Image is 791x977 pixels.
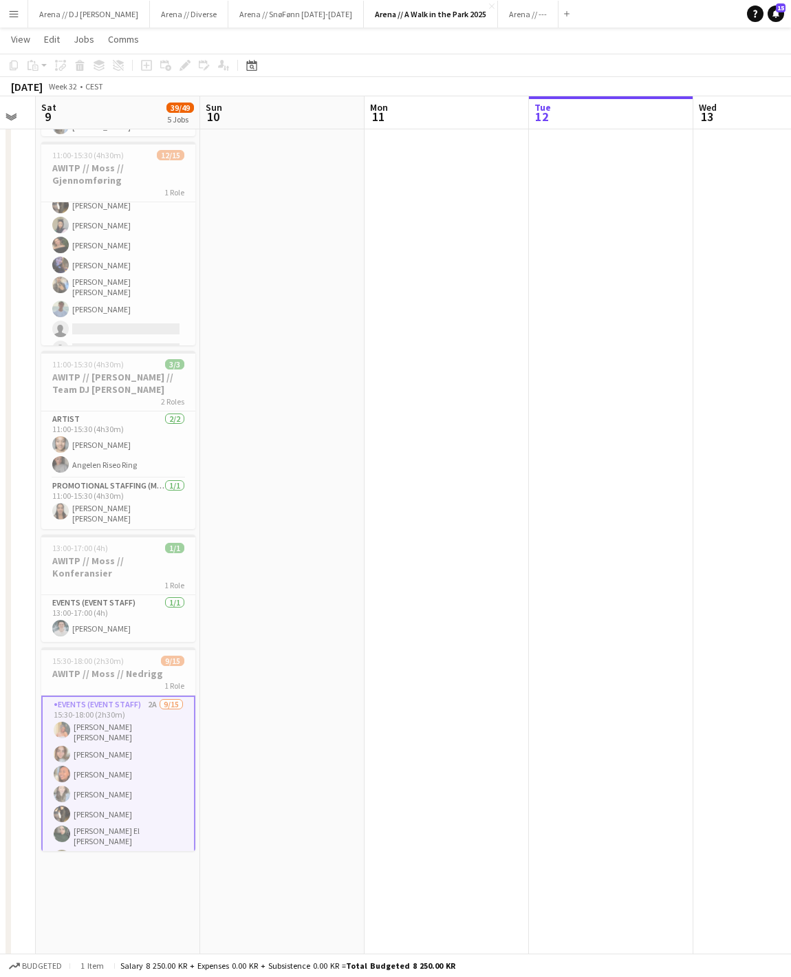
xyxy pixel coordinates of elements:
span: 1/1 [165,543,184,553]
div: Salary 8 250.00 KR + Expenses 0.00 KR + Subsistence 0.00 KR = [120,960,455,971]
span: 1 item [76,960,109,971]
div: [DATE] [11,80,43,94]
app-card-role: Events (Event Staff)1/113:00-17:00 (4h)[PERSON_NAME] [41,595,195,642]
span: 10 [204,109,222,125]
span: 12 [532,109,551,125]
span: Jobs [74,33,94,45]
span: Edit [44,33,60,45]
span: 11 [368,109,388,125]
a: Jobs [68,30,100,48]
span: Tue [534,101,551,114]
h3: AWITP // Moss // Gjennomføring [41,162,195,186]
span: 12/15 [157,150,184,160]
app-card-role: Artist2/211:00-15:30 (4h30m)[PERSON_NAME]Angelen Riseo Ring [41,411,195,478]
button: Arena // SnøFønn [DATE]-[DATE] [228,1,364,28]
h3: AWITP // Moss // Nedrigg [41,667,195,680]
app-card-role: Promotional Staffing (Mascot)1/111:00-15:30 (4h30m)[PERSON_NAME] [PERSON_NAME] [41,478,195,529]
button: Arena // --- [498,1,559,28]
button: Budgeted [7,958,64,974]
span: Wed [699,101,717,114]
button: Arena // Diverse [150,1,228,28]
span: 1 Role [164,580,184,590]
div: 5 Jobs [167,114,193,125]
span: Total Budgeted 8 250.00 KR [346,960,455,971]
span: 11:00-15:30 (4h30m) [52,359,124,369]
app-job-card: 13:00-17:00 (4h)1/1AWITP // Moss // Konferansier1 RoleEvents (Event Staff)1/113:00-17:00 (4h)[PER... [41,535,195,642]
app-job-card: 15:30-18:00 (2h30m)9/15AWITP // Moss // Nedrigg1 RoleEvents (Event Staff)2A9/1515:30-18:00 (2h30m... [41,647,195,851]
span: 3/3 [165,359,184,369]
button: Arena // A Walk in the Park 2025 [364,1,498,28]
span: 13 [697,109,717,125]
span: View [11,33,30,45]
span: 9/15 [161,656,184,666]
a: Comms [102,30,144,48]
span: Week 32 [45,81,80,92]
span: 9 [39,109,56,125]
span: 39/49 [166,103,194,113]
span: Mon [370,101,388,114]
span: 1 Role [164,187,184,197]
div: CEST [85,81,103,92]
a: Edit [39,30,65,48]
span: Budgeted [22,961,62,971]
span: 11:00-15:30 (4h30m) [52,150,124,160]
app-card-role: [PERSON_NAME] El [PERSON_NAME][PERSON_NAME] gjelsnes[PERSON_NAME][PERSON_NAME][PERSON_NAME][PERSO... [41,44,195,383]
span: 1 Role [164,680,184,691]
span: Sun [206,101,222,114]
span: Sat [41,101,56,114]
span: 15 [776,3,785,12]
button: Arena // DJ [PERSON_NAME] [28,1,150,28]
span: Comms [108,33,139,45]
h3: AWITP // [PERSON_NAME] // Team DJ [PERSON_NAME] [41,371,195,396]
app-job-card: 11:00-15:30 (4h30m)3/3AWITP // [PERSON_NAME] // Team DJ [PERSON_NAME]2 RolesArtist2/211:00-15:30 ... [41,351,195,529]
span: 15:30-18:00 (2h30m) [52,656,124,666]
app-job-card: 11:00-15:30 (4h30m)12/15AWITP // Moss // Gjennomføring1 Role[PERSON_NAME] El [PERSON_NAME][PERSON... [41,142,195,345]
span: 13:00-17:00 (4h) [52,543,108,553]
a: 15 [768,6,784,22]
a: View [6,30,36,48]
span: 2 Roles [161,396,184,407]
h3: AWITP // Moss // Konferansier [41,555,195,579]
